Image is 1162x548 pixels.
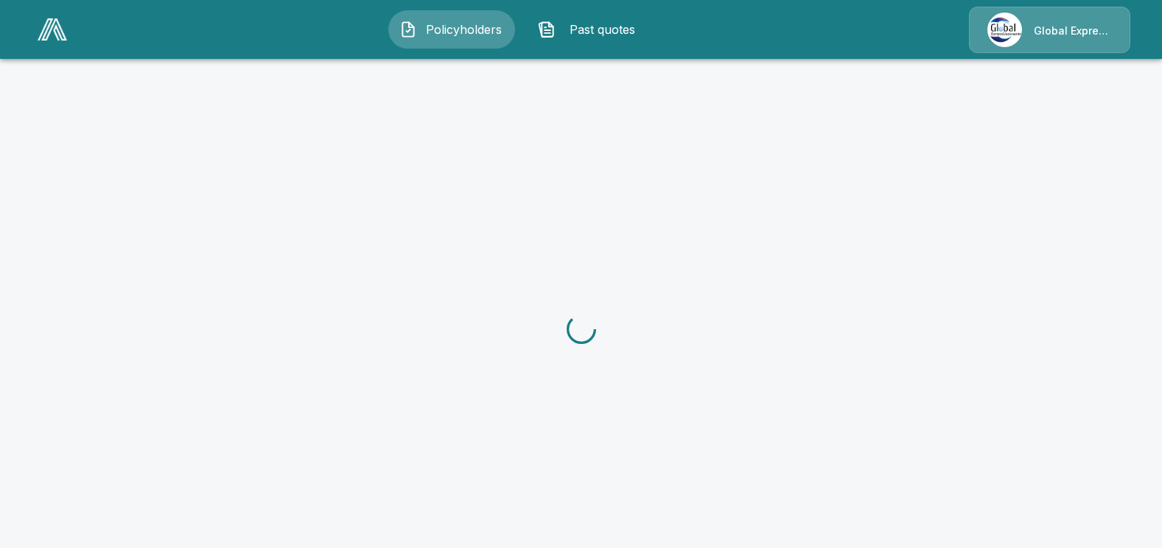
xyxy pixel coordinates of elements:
button: Policyholders IconPolicyholders [388,10,515,49]
span: Policyholders [423,21,504,38]
button: Past quotes IconPast quotes [527,10,654,49]
span: Past quotes [561,21,643,38]
img: AA Logo [38,18,67,41]
img: Policyholders Icon [399,21,417,38]
img: Past quotes Icon [538,21,556,38]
